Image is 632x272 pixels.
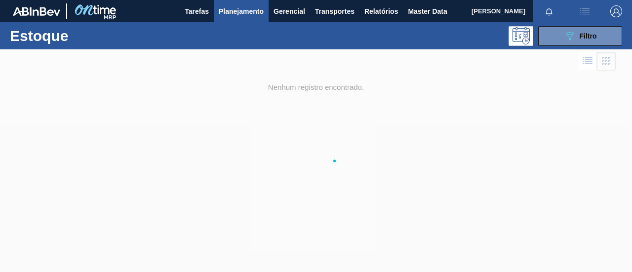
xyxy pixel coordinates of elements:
[315,5,355,17] span: Transportes
[274,5,305,17] span: Gerencial
[580,32,597,40] span: Filtro
[10,30,146,41] h1: Estoque
[408,5,447,17] span: Master Data
[13,7,60,16] img: TNhmsLtSVTkK8tSr43FrP2fwEKptu5GPRR3wAAAABJRU5ErkJggg==
[579,5,591,17] img: userActions
[219,5,264,17] span: Planejamento
[364,5,398,17] span: Relatórios
[610,5,622,17] img: Logout
[509,26,533,46] div: Pogramando: nenhum usuário selecionado
[538,26,622,46] button: Filtro
[533,4,565,18] button: Notificações
[185,5,209,17] span: Tarefas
